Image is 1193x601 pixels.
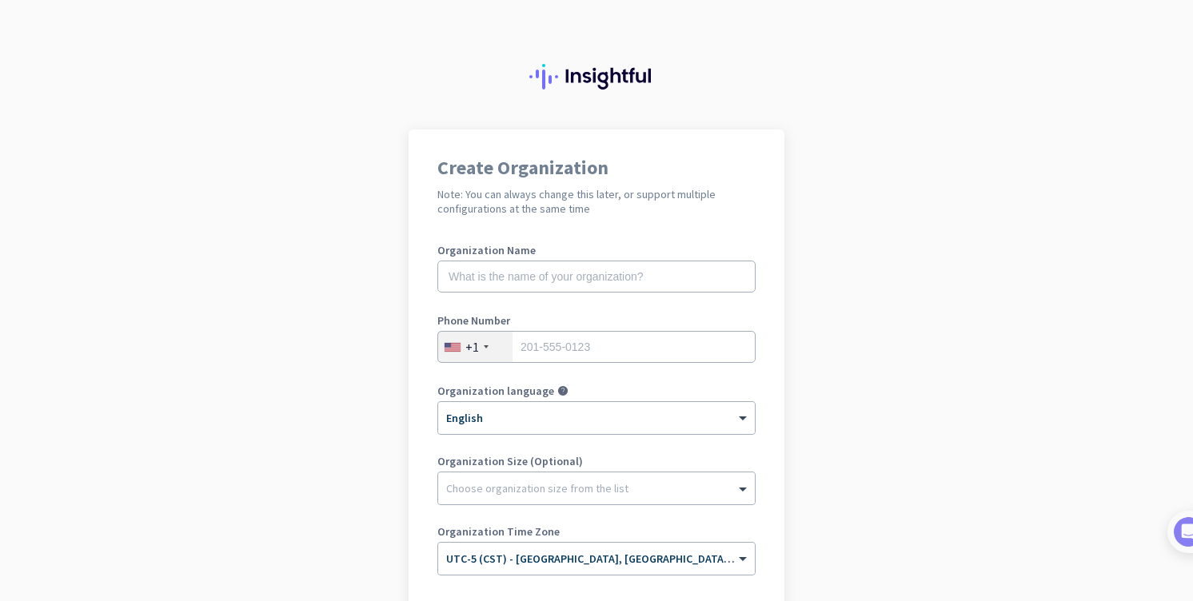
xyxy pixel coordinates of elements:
h2: Note: You can always change this later, or support multiple configurations at the same time [437,187,756,216]
label: Organization Size (Optional) [437,456,756,467]
input: 201-555-0123 [437,331,756,363]
label: Phone Number [437,315,756,326]
i: help [557,385,569,396]
h1: Create Organization [437,158,756,177]
label: Organization Time Zone [437,526,756,537]
div: +1 [465,339,479,355]
img: Insightful [529,64,664,90]
label: Organization Name [437,245,756,256]
label: Organization language [437,385,554,396]
input: What is the name of your organization? [437,261,756,293]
